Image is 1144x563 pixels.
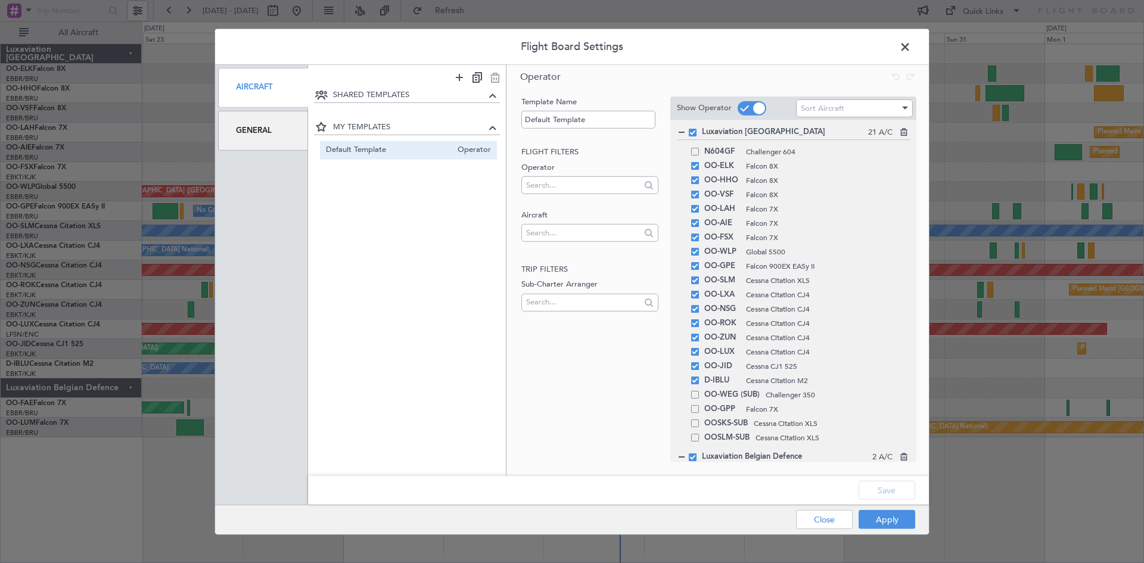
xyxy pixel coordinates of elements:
span: OO-WEG (SUB) [704,387,760,402]
input: Search... [526,223,640,241]
input: Search... [526,176,640,194]
span: Luxaviation [GEOGRAPHIC_DATA] [702,126,868,138]
span: Challenger 604 [746,146,910,157]
span: Global 5500 [746,246,910,257]
span: SHARED TEMPLATES [333,89,486,101]
header: Flight Board Settings [215,29,929,64]
span: OO-NSG [704,301,740,316]
div: Aircraft [218,67,308,107]
span: Cessna Citation XLS [754,418,910,428]
span: OO-FSX [704,230,740,244]
h2: Trip filters [521,263,658,275]
h2: Flight filters [521,147,658,158]
span: Falcon 8X [746,160,910,171]
label: Sub-Charter Arranger [521,279,658,291]
span: Operator [452,144,491,157]
div: General [218,111,308,151]
span: OO-JID [704,359,740,373]
span: Cessna CJ1 525 [746,360,910,371]
input: Search... [526,293,640,311]
span: Falcon 900EX EASy II [746,260,910,271]
span: OO-GPE [704,259,740,273]
button: Apply [859,510,915,529]
label: Aircraft [521,209,658,221]
button: Close [796,510,853,529]
span: OO-LXA [704,287,740,301]
span: 2 A/C [872,452,893,464]
span: Cessna Citation XLS [756,432,910,443]
span: Cessna Citation XLS [746,275,910,285]
label: Show Operator [677,102,732,114]
span: Falcon 7X [746,232,910,242]
span: Luxaviation Belgian Defence [702,451,872,463]
span: OO-LUX [704,344,740,359]
span: OO-ZUN [704,330,740,344]
span: OO-GPP [704,402,740,416]
span: Falcon 8X [746,175,910,185]
span: Operator [520,70,561,83]
span: Cessna Citation CJ4 [746,332,910,343]
span: Cessna Citation M2 [746,375,910,385]
span: OO-ROK [704,316,740,330]
span: OO-HHO [704,173,740,187]
span: OO-VSF [704,187,740,201]
span: Cessna Citation CJ4 [746,303,910,314]
span: Cessna Citation CJ4 [746,346,910,357]
span: Challenger 350 [766,389,910,400]
span: OO-WLP [704,244,740,259]
span: Falcon 7X [746,217,910,228]
span: D-IBLU [704,373,740,387]
span: OO-ELK [704,158,740,173]
span: N604GF [704,144,740,158]
span: 21 A/C [868,127,893,139]
span: Falcon 7X [746,403,910,414]
span: Falcon 8X [746,189,910,200]
span: Cessna Citation CJ4 [746,318,910,328]
span: OO-LAH [704,201,740,216]
span: MY TEMPLATES [333,122,486,133]
span: Default Template [326,144,452,157]
span: Sort Aircraft [801,103,844,114]
span: OO-AIE [704,216,740,230]
span: Falcon 7X [746,203,910,214]
label: Template Name [521,96,658,108]
label: Operator [521,161,658,173]
span: OO-SLM [704,273,740,287]
span: OOSLM-SUB [704,430,750,444]
span: Cessna Citation CJ4 [746,289,910,300]
span: OOSKS-SUB [704,416,748,430]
